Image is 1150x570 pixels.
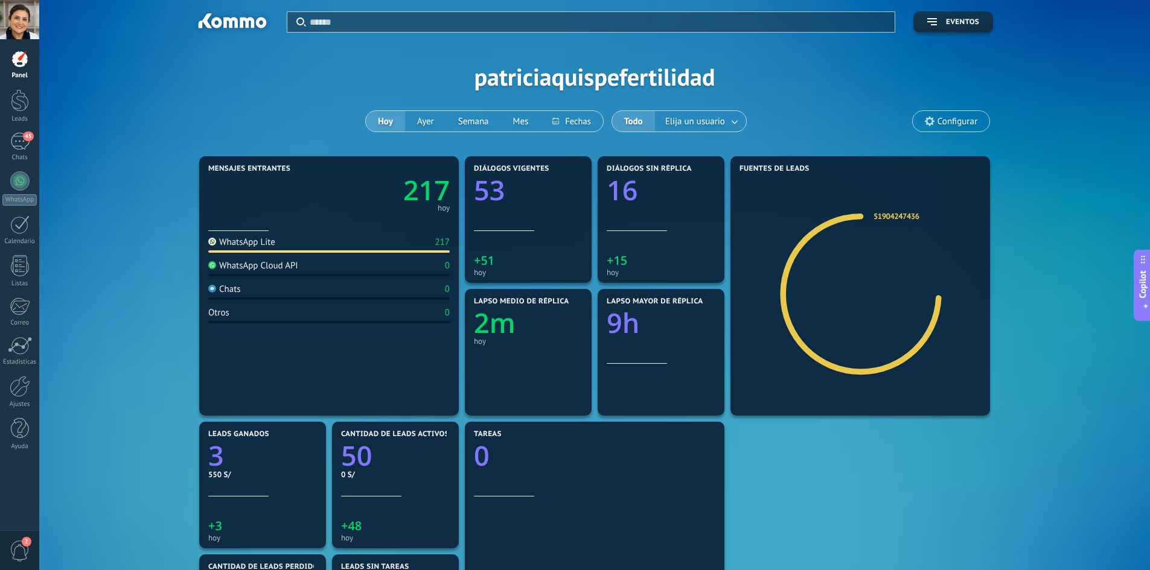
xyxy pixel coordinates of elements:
text: 9h [607,305,639,341]
div: 550 S/ [208,469,317,480]
text: 2m [474,305,516,341]
button: Hoy [366,111,405,131]
span: Copilot [1137,270,1149,298]
div: 0 [445,283,450,295]
div: hoy [474,268,583,277]
div: 0 S/ [341,469,450,480]
img: WhatsApp Cloud API [208,261,216,269]
text: +51 [474,252,494,268]
text: +3 [208,518,222,534]
span: 45 [23,131,33,141]
span: Cantidad de leads activos [341,430,449,439]
div: Chats [2,154,37,162]
a: 3 [208,437,317,474]
div: 217 [435,236,450,248]
span: Eventos [946,18,979,27]
div: hoy [208,533,317,542]
text: 16 [607,172,637,209]
a: 217 [329,172,450,209]
span: Lapso mayor de réplica [607,297,703,306]
text: 53 [474,172,505,209]
div: WhatsApp [2,194,37,206]
div: Leads [2,115,37,123]
span: Fuentes de leads [740,165,810,173]
span: 2 [22,537,31,546]
a: 0 [474,437,715,474]
text: 217 [403,172,450,209]
div: hoy [474,337,583,346]
span: Leads ganados [208,430,269,439]
span: Tareas [474,430,502,439]
button: Eventos [913,11,993,33]
div: Correo [2,319,37,327]
button: Elija un usuario [655,111,746,131]
span: Configurar [938,116,977,127]
div: Chats [208,283,241,295]
span: Elija un usuario [663,113,727,130]
span: Mensajes entrantes [208,165,290,173]
div: Panel [2,72,37,80]
div: WhatsApp Cloud API [208,260,298,271]
img: Chats [208,285,216,293]
text: +15 [607,252,627,268]
span: Diálogos sin réplica [607,165,692,173]
a: 9h [607,305,715,341]
img: WhatsApp Lite [208,238,216,245]
div: Otros [208,307,229,318]
button: Ayer [405,111,446,131]
div: WhatsApp Lite [208,236,275,248]
span: Lapso medio de réplica [474,297,569,306]
text: 50 [341,437,372,474]
button: Semana [446,111,501,131]
a: 50 [341,437,450,474]
div: Ajustes [2,401,37,408]
div: Ayuda [2,443,37,451]
div: hoy [607,268,715,277]
span: Diálogos vigentes [474,165,549,173]
text: 0 [474,437,490,474]
div: hoy [438,205,450,211]
div: Calendario [2,238,37,245]
div: hoy [341,533,450,542]
div: Estadísticas [2,358,37,366]
a: 51904247436 [874,211,919,221]
div: 0 [445,260,450,271]
div: 0 [445,307,450,318]
text: 3 [208,437,224,474]
text: +48 [341,518,362,534]
button: Fechas [540,111,602,131]
button: Mes [501,111,541,131]
div: Listas [2,280,37,288]
button: Todo [612,111,655,131]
